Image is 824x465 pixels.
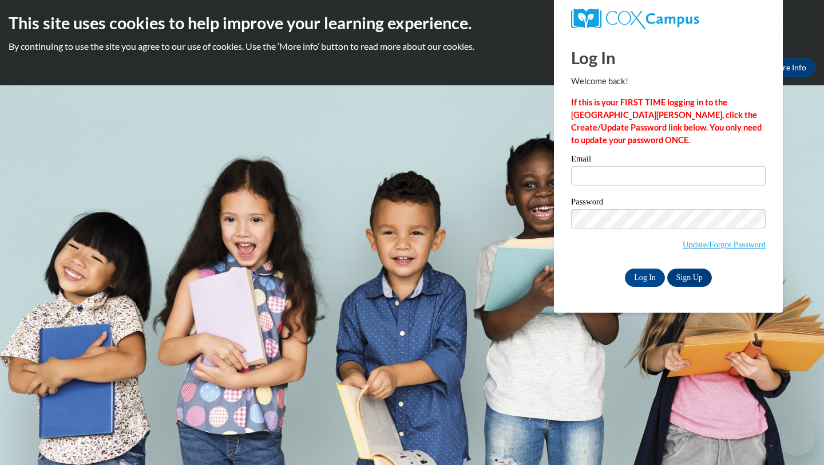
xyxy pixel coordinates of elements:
[667,269,712,287] a: Sign Up
[683,240,766,249] a: Update/Forgot Password
[625,269,665,287] input: Log In
[762,58,815,77] a: More Info
[571,198,766,209] label: Password
[571,155,766,166] label: Email
[571,75,766,88] p: Welcome back!
[571,9,766,29] a: COX Campus
[571,9,699,29] img: COX Campus
[778,419,815,456] iframe: Button to launch messaging window
[571,46,766,69] h1: Log In
[9,40,815,53] p: By continuing to use the site you agree to our use of cookies. Use the ‘More info’ button to read...
[9,11,815,34] h2: This site uses cookies to help improve your learning experience.
[571,97,762,145] strong: If this is your FIRST TIME logging in to the [GEOGRAPHIC_DATA][PERSON_NAME], click the Create/Upd...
